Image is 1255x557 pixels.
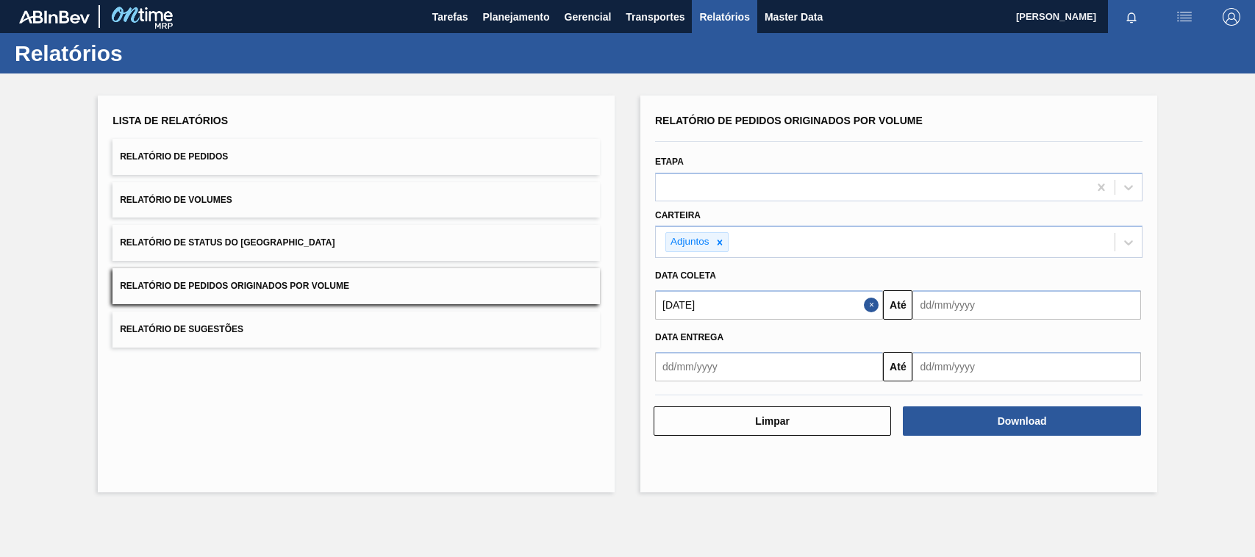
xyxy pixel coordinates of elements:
[112,139,600,175] button: Relatório de Pedidos
[655,115,923,126] span: Relatório de Pedidos Originados por Volume
[112,312,600,348] button: Relatório de Sugestões
[112,182,600,218] button: Relatório de Volumes
[432,8,468,26] span: Tarefas
[912,352,1140,381] input: dd/mm/yyyy
[120,195,232,205] span: Relatório de Volumes
[912,290,1140,320] input: dd/mm/yyyy
[19,10,90,24] img: TNhmsLtSVTkK8tSr43FrP2fwEKptu5GPRR3wAAAABJRU5ErkJggg==
[120,281,349,291] span: Relatório de Pedidos Originados por Volume
[120,151,228,162] span: Relatório de Pedidos
[655,270,716,281] span: Data coleta
[1176,8,1193,26] img: userActions
[626,8,684,26] span: Transportes
[120,237,335,248] span: Relatório de Status do [GEOGRAPHIC_DATA]
[1223,8,1240,26] img: Logout
[864,290,883,320] button: Close
[903,406,1140,436] button: Download
[655,157,684,167] label: Etapa
[699,8,749,26] span: Relatórios
[655,290,883,320] input: dd/mm/yyyy
[112,268,600,304] button: Relatório de Pedidos Originados por Volume
[666,233,712,251] div: Adjuntos
[655,210,701,220] label: Carteira
[883,352,912,381] button: Até
[883,290,912,320] button: Até
[1108,7,1155,27] button: Notificações
[655,332,723,342] span: Data entrega
[112,115,228,126] span: Lista de Relatórios
[482,8,549,26] span: Planejamento
[15,45,276,62] h1: Relatórios
[565,8,612,26] span: Gerencial
[120,324,243,334] span: Relatório de Sugestões
[654,406,891,436] button: Limpar
[655,352,883,381] input: dd/mm/yyyy
[765,8,823,26] span: Master Data
[112,225,600,261] button: Relatório de Status do [GEOGRAPHIC_DATA]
